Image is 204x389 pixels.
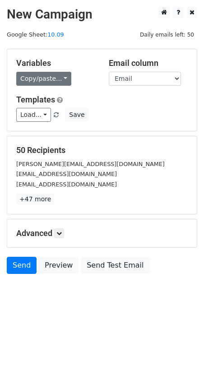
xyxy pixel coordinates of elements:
iframe: Chat Widget [159,346,204,389]
small: [EMAIL_ADDRESS][DOMAIN_NAME] [16,171,117,177]
button: Save [65,108,88,122]
a: Preview [39,257,79,274]
h5: Advanced [16,228,188,238]
small: Google Sheet: [7,31,64,38]
a: Templates [16,95,55,104]
h5: 50 Recipients [16,145,188,155]
a: Send Test Email [81,257,149,274]
small: [EMAIL_ADDRESS][DOMAIN_NAME] [16,181,117,188]
small: [PERSON_NAME][EMAIL_ADDRESS][DOMAIN_NAME] [16,161,165,167]
a: Daily emails left: 50 [137,31,197,38]
h5: Variables [16,58,95,68]
div: 聊天小组件 [159,346,204,389]
a: Send [7,257,37,274]
a: 10.09 [47,31,64,38]
a: Copy/paste... [16,72,71,86]
h2: New Campaign [7,7,197,22]
a: Load... [16,108,51,122]
a: +47 more [16,194,54,205]
h5: Email column [109,58,188,68]
span: Daily emails left: 50 [137,30,197,40]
